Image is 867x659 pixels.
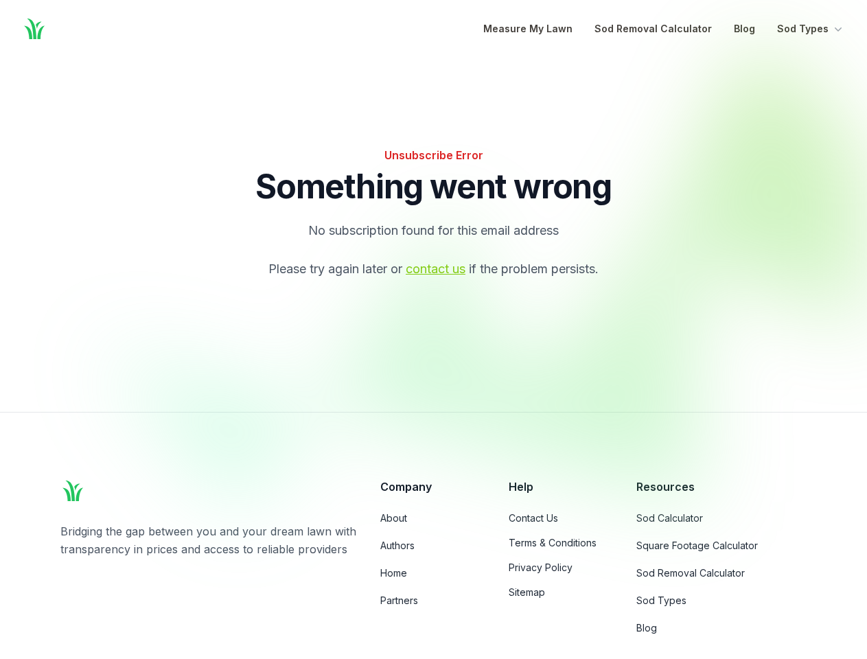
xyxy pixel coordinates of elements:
[636,539,807,553] a: Square Footage Calculator
[734,21,755,37] a: Blog
[594,21,712,37] a: Sod Removal Calculator
[380,566,487,580] a: Home
[509,536,615,550] a: Terms & Conditions
[126,170,741,203] p: Something went wrong
[636,511,807,525] a: Sod Calculator
[406,262,465,276] a: contact us
[636,566,807,580] a: Sod Removal Calculator
[380,511,487,525] a: About
[126,146,741,165] h2: Unsubscribe Error
[509,586,615,599] a: Sitemap
[636,621,807,635] a: Blog
[777,21,845,37] button: Sod Types
[380,594,487,608] a: Partners
[60,522,359,558] p: Bridging the gap between you and your dream lawn with transparency in prices and access to reliab...
[203,258,664,280] p: Please try again later or if the problem persists.
[203,220,664,242] p: No subscription found for this email address
[509,561,615,575] a: Privacy Policy
[483,21,573,37] a: Measure My Lawn
[509,511,615,525] a: Contact Us
[380,539,487,553] a: Authors
[636,594,807,608] a: Sod Types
